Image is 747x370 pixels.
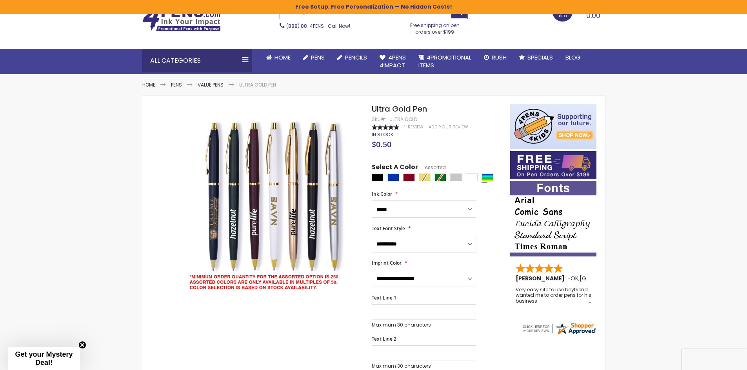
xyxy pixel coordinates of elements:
[372,103,427,114] span: Ultra Gold Pen
[286,23,324,29] a: (888) 88-4PENS
[372,116,386,123] strong: SKU
[331,49,373,66] a: Pencils
[142,81,155,88] a: Home
[372,294,396,301] span: Text Line 1
[492,53,507,61] span: Rush
[142,7,221,32] img: 4Pens Custom Pens and Promotional Products
[171,81,182,88] a: Pens
[404,124,405,130] span: 1
[522,330,597,337] a: 4pens.com certificate URL
[142,49,252,72] div: All Categories
[450,173,462,181] div: Silver
[580,274,637,282] span: [GEOGRAPHIC_DATA]
[297,49,331,66] a: Pens
[408,124,423,130] span: Review
[565,53,581,61] span: Blog
[372,225,405,232] span: Text Font Style
[510,181,596,256] img: font-personalization-examples
[402,19,468,35] div: Free shipping on pen orders over $199
[372,363,476,369] p: Maximum 30 characters
[260,49,297,66] a: Home
[274,53,291,61] span: Home
[380,53,406,69] span: 4Pens 4impact
[239,82,276,88] li: Ultra Gold Pen
[429,124,468,130] a: Add Your Review
[516,274,567,282] span: [PERSON_NAME]
[15,350,73,366] span: Get your Mystery Deal!
[403,173,415,181] div: Burgundy
[404,124,425,130] a: 1 Review
[482,173,493,181] div: Assorted
[372,336,396,342] span: Text Line 2
[389,116,417,123] div: Ultra Gold
[372,322,476,328] p: Maximum 30 characters
[372,125,399,130] div: 100%
[182,115,362,294] img: assorted-disclaimer-ultra-gold.jpg
[372,191,392,197] span: Ink Color
[510,104,596,149] img: 4pens 4 kids
[567,274,637,282] span: - ,
[510,151,596,179] img: Free shipping on orders over $199
[586,11,600,20] span: 0.00
[466,173,478,181] div: White
[522,321,597,336] img: 4pens.com widget logo
[372,260,402,266] span: Imprint Color
[372,132,393,138] div: Availability
[372,173,383,181] div: Black
[8,347,80,370] div: Get your Mystery Deal!Close teaser
[418,53,471,69] span: 4PROMOTIONAL ITEMS
[286,23,350,29] span: - Call Now!
[418,164,446,171] span: Assorted
[559,49,587,66] a: Blog
[372,139,391,150] span: $0.50
[372,131,393,138] span: In stock
[513,49,559,66] a: Specials
[198,81,224,88] a: Value Pens
[372,163,418,173] span: Select A Color
[345,53,367,61] span: Pencils
[682,349,747,370] iframe: Google Customer Reviews
[571,274,578,282] span: OK
[78,341,86,349] button: Close teaser
[387,173,399,181] div: Blue
[311,53,325,61] span: Pens
[478,49,513,66] a: Rush
[516,287,592,304] div: Very easy site to use boyfriend wanted me to order pens for his business
[373,49,412,74] a: 4Pens4impact
[412,49,478,74] a: 4PROMOTIONALITEMS
[527,53,553,61] span: Specials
